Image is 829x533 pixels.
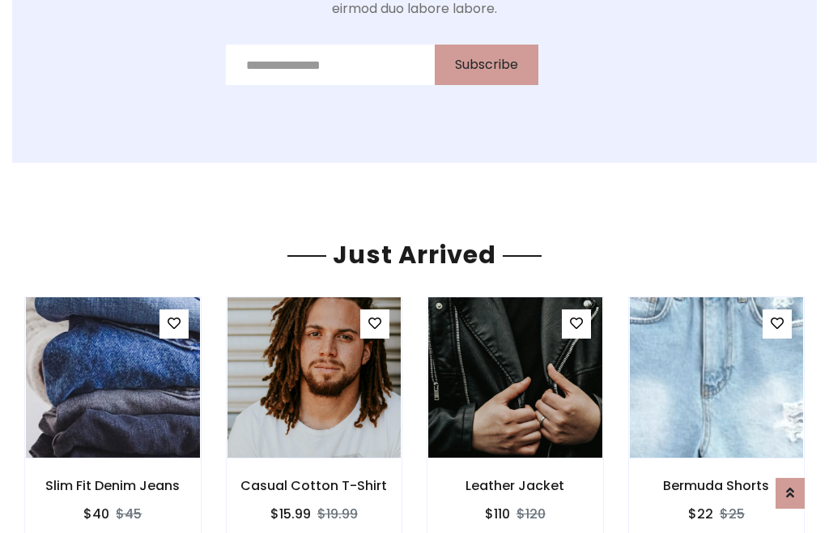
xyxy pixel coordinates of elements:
[517,505,546,523] del: $120
[317,505,358,523] del: $19.99
[427,478,603,493] h6: Leather Jacket
[720,505,745,523] del: $25
[25,478,201,493] h6: Slim Fit Denim Jeans
[485,506,510,522] h6: $110
[435,45,538,85] button: Subscribe
[688,506,713,522] h6: $22
[227,478,402,493] h6: Casual Cotton T-Shirt
[270,506,311,522] h6: $15.99
[326,237,503,272] span: Just Arrived
[116,505,142,523] del: $45
[83,506,109,522] h6: $40
[629,478,805,493] h6: Bermuda Shorts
